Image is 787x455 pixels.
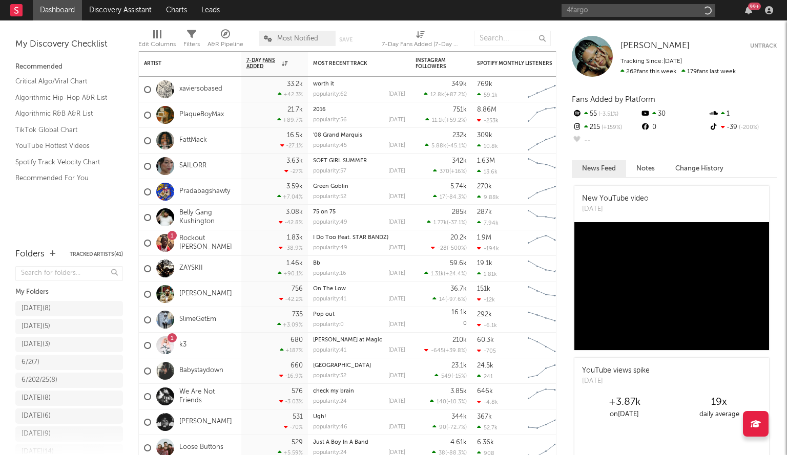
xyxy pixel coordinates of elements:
a: xaviersobased [179,85,222,94]
div: 20.2k [450,234,467,241]
div: -253k [477,117,499,124]
a: FattMack [179,136,207,145]
div: [DATE] [388,143,405,148]
div: 367k [477,414,492,420]
a: [DATE](9) [15,426,123,442]
div: [DATE] [582,376,650,386]
button: Tracked Artists(41) [70,252,123,257]
div: Edit Columns [138,26,176,55]
div: SOFT GIRL SUMMER [313,158,405,164]
div: 19 x [672,396,767,408]
a: Babystaydown [179,366,223,375]
div: [DATE] ( 8 ) [22,302,51,315]
div: [DATE] [388,168,405,174]
div: 2016 [313,107,405,113]
svg: Chart title [523,205,569,230]
div: daily average [672,408,767,421]
a: ZAYSKII [179,264,203,273]
div: popularity: 24 [313,399,347,404]
button: 99+ [745,6,752,14]
div: 99 + [748,3,761,10]
div: [DATE] ( 9 ) [22,428,51,440]
div: 59.1k [477,92,498,98]
span: +87.2 % [446,92,465,98]
div: 660 [291,362,303,369]
div: ( ) [432,424,467,430]
span: -28 [438,246,447,251]
div: -4.8k [477,399,498,405]
div: [DATE] [388,348,405,353]
div: popularity: 49 [313,245,347,251]
div: 3.08k [286,209,303,215]
div: 344k [451,414,467,420]
a: [GEOGRAPHIC_DATA] [313,363,371,369]
div: 60.3k [477,337,494,343]
div: ( ) [430,398,467,405]
div: [DATE] [388,424,405,430]
div: 241 [477,373,493,380]
div: [DATE] ( 5 ) [22,320,50,333]
a: Algorithmic R&B A&R List [15,108,113,119]
a: Ugh! [313,414,326,420]
div: on [DATE] [577,408,672,421]
span: -45.1 % [448,143,465,149]
span: Tracking Since: [DATE] [620,58,682,64]
div: 24.5k [477,362,493,369]
div: 8.86M [477,106,496,113]
div: 55 [572,107,640,121]
div: 285k [452,209,467,215]
svg: Chart title [523,77,569,102]
div: 6.36k [477,439,494,446]
div: 646k [477,388,493,395]
div: YouTube views spike [582,365,650,376]
div: popularity: 41 [313,296,346,302]
div: 16.5k [287,132,303,139]
div: 1.83k [287,234,303,241]
a: '08 Grand Marquis [313,133,362,138]
div: 10.8k [477,143,498,149]
div: ( ) [425,117,467,123]
a: [PERSON_NAME] [179,418,232,426]
div: 232k [452,132,467,139]
input: Search for folders... [15,266,123,281]
div: [DATE] ( 6 ) [22,410,51,422]
svg: Chart title [523,128,569,154]
a: [DATE](6) [15,408,123,424]
div: ( ) [424,347,467,354]
div: ( ) [427,219,467,226]
a: TikTok Global Chart [15,124,113,136]
div: Recommended [15,61,123,73]
a: [PERSON_NAME] at Magic [313,337,382,343]
div: Most Recent Track [313,60,390,67]
span: 12.8k [430,92,444,98]
div: Filters [183,38,200,51]
div: 342k [452,158,467,164]
div: -16.9 % [279,373,303,379]
div: 7.94k [477,220,499,226]
span: -10.3 % [448,399,465,405]
div: [DATE] [388,271,405,276]
div: Ugh! [313,414,405,420]
div: -27.1 % [280,142,303,149]
div: 1.81k [477,271,497,277]
span: -645 [431,348,444,354]
button: Change History [665,160,734,177]
span: 179 fans last week [620,69,736,75]
div: -705 [477,348,496,354]
a: SAILORR [179,162,206,170]
div: ( ) [431,245,467,251]
div: popularity: 46 [313,424,347,430]
div: [DATE] [388,373,405,379]
div: 287k [477,209,492,215]
span: 5.88k [431,143,446,149]
div: +3.09 % [277,321,303,328]
div: 1.9M [477,234,491,241]
div: 151k [477,286,490,292]
div: 769k [477,81,492,88]
div: 30 [640,107,708,121]
div: check my brain [313,388,405,394]
div: [DATE] [388,117,405,123]
div: 309k [477,132,492,139]
button: Untrack [750,41,777,51]
div: ( ) [432,296,467,302]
